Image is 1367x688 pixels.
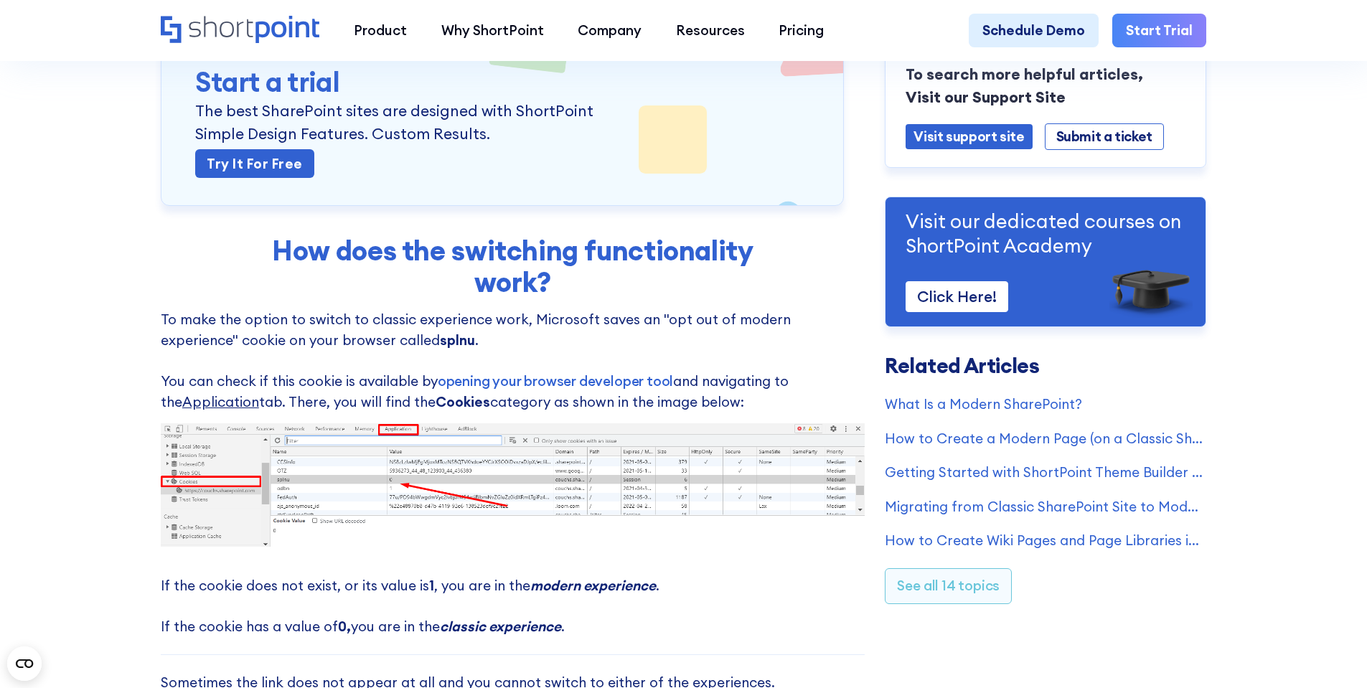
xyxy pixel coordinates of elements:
[195,65,809,100] h3: Start a trial
[779,20,824,41] div: Pricing
[885,428,1206,448] a: How to Create a Modern Page (on a Classic SharePoint Site)
[530,577,656,594] em: modern experience
[429,577,434,594] strong: 1
[885,530,1206,551] a: How to Create Wiki Pages and Page Libraries in SharePoint
[441,20,544,41] div: Why ShortPoint
[906,123,1032,149] a: Visit support site
[885,356,1206,377] h3: Related Articles
[885,462,1206,483] a: Getting Started with ShortPoint Theme Builder - Classic SharePoint Sites (Part 1)
[195,100,625,146] p: The best SharePoint sites are designed with ShortPoint Simple Design Features. Custom Results.
[354,20,407,41] div: Product
[436,393,490,410] strong: Cookies
[161,309,865,412] p: To make the option to switch to classic experience work, Microsoft saves an "opt out of modern ex...
[676,20,745,41] div: Resources
[906,281,1008,311] a: Click Here!
[1045,123,1164,149] a: Submit a ticket
[424,14,561,48] a: Why ShortPoint
[885,393,1206,414] a: What Is a Modern SharePoint?
[338,618,351,635] strong: 0,
[1112,14,1206,48] a: Start Trial
[659,14,762,48] a: Resources
[969,14,1099,48] a: Schedule Demo
[243,235,781,298] h2: How does the switching functionality work?
[560,14,659,48] a: Company
[182,393,259,410] span: Application
[440,618,561,635] em: classic experience
[906,208,1185,258] p: Visit our dedicated courses on ShortPoint Academy
[337,14,424,48] a: Product
[7,646,42,681] button: Open CMP widget
[885,567,1012,603] a: See all 14 topics
[161,575,865,637] p: If the cookie does not exist, or its value is , you are in the . If the cookie has a value of you...
[885,496,1206,517] a: Migrating from Classic SharePoint Site to Modern SharePoint Site (SharePoint Online)
[161,16,319,45] a: Home
[578,20,642,41] div: Company
[195,149,314,178] a: Try it for Free
[438,372,673,390] a: opening your browser developer tool
[440,331,475,349] strong: splnu
[906,62,1185,108] p: To search more helpful articles, Visit our Support Site
[1295,619,1367,688] iframe: Chat Widget
[762,14,842,48] a: Pricing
